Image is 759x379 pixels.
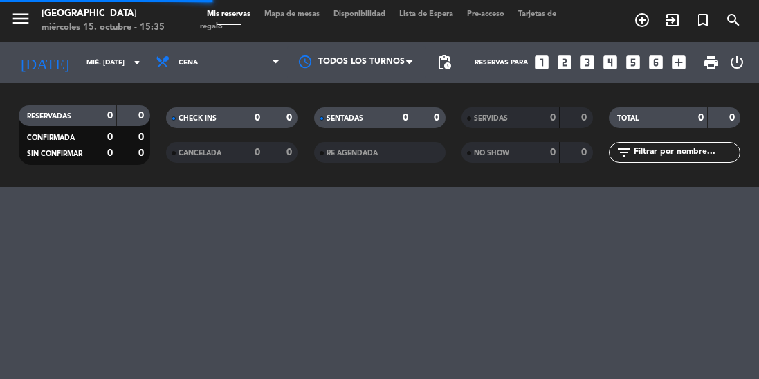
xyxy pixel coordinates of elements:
i: add_circle_outline [634,12,650,28]
i: arrow_drop_down [129,54,145,71]
strong: 0 [729,113,738,123]
span: Pre-acceso [460,10,511,18]
i: menu [10,8,31,29]
button: menu [10,8,31,34]
i: filter_list [616,144,632,161]
strong: 0 [107,132,113,142]
i: looks_5 [624,53,642,71]
span: SENTADAS [327,115,363,122]
strong: 0 [138,132,147,142]
span: RESERVADAS [27,113,71,120]
span: TOTAL [617,115,639,122]
span: RE AGENDADA [327,150,378,157]
i: looks_3 [578,53,596,71]
strong: 0 [550,113,556,123]
strong: 0 [581,148,589,157]
strong: 0 [255,113,260,123]
i: search [725,12,742,28]
span: SERVIDAS [474,115,508,122]
span: Reservas para [475,59,528,67]
span: CHECK INS [179,115,217,122]
strong: 0 [698,113,704,123]
i: power_settings_new [729,54,745,71]
i: [DATE] [10,48,80,77]
input: Filtrar por nombre... [632,145,740,160]
strong: 0 [403,113,408,123]
div: LOG OUT [725,42,749,83]
i: exit_to_app [664,12,681,28]
span: Mapa de mesas [257,10,327,18]
span: Cena [179,59,198,67]
i: turned_in_not [695,12,711,28]
span: Lista de Espera [392,10,460,18]
strong: 0 [107,148,113,158]
strong: 0 [286,148,295,157]
strong: 0 [107,111,113,121]
strong: 0 [138,148,147,158]
strong: 0 [286,113,295,123]
i: looks_one [533,53,551,71]
strong: 0 [138,111,147,121]
i: add_box [670,53,688,71]
span: NO SHOW [474,150,509,157]
span: Mis reservas [200,10,257,18]
i: looks_4 [601,53,619,71]
span: print [703,54,720,71]
i: looks_6 [647,53,665,71]
div: [GEOGRAPHIC_DATA] [42,7,165,21]
div: miércoles 15. octubre - 15:35 [42,21,165,35]
i: looks_two [556,53,574,71]
span: Disponibilidad [327,10,392,18]
span: CANCELADA [179,150,221,157]
span: SIN CONFIRMAR [27,150,82,157]
strong: 0 [581,113,589,123]
span: CONFIRMADA [27,134,75,141]
strong: 0 [255,148,260,157]
strong: 0 [434,113,442,123]
strong: 0 [550,148,556,157]
span: pending_actions [436,54,452,71]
